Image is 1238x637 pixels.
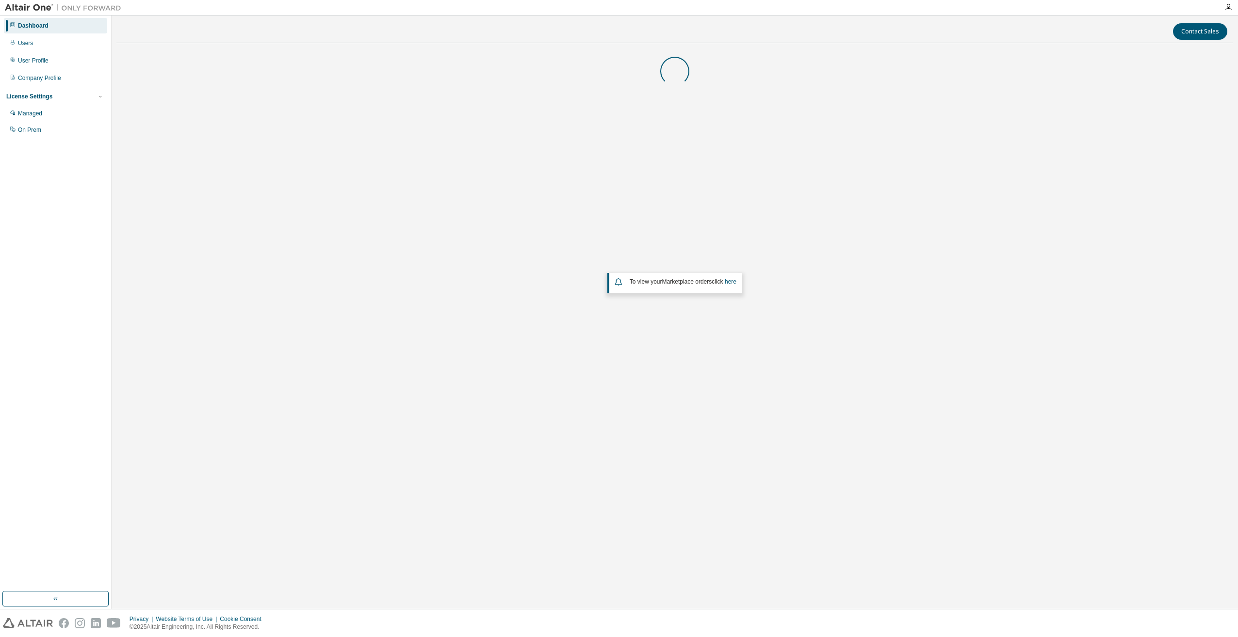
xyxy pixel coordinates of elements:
div: Privacy [130,615,156,623]
em: Marketplace orders [662,278,712,285]
img: facebook.svg [59,618,69,628]
a: here [725,278,736,285]
div: On Prem [18,126,41,134]
div: Cookie Consent [220,615,267,623]
div: License Settings [6,93,52,100]
div: Company Profile [18,74,61,82]
button: Contact Sales [1173,23,1227,40]
div: Users [18,39,33,47]
img: instagram.svg [75,618,85,628]
div: User Profile [18,57,49,64]
div: Dashboard [18,22,49,30]
div: Website Terms of Use [156,615,220,623]
span: To view your click [630,278,736,285]
p: © 2025 Altair Engineering, Inc. All Rights Reserved. [130,623,267,631]
img: youtube.svg [107,618,121,628]
div: Managed [18,110,42,117]
img: altair_logo.svg [3,618,53,628]
img: Altair One [5,3,126,13]
img: linkedin.svg [91,618,101,628]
